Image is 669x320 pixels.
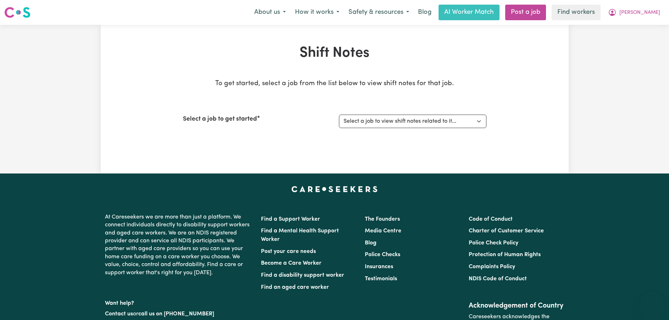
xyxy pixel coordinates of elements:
a: Find workers [552,5,601,20]
a: Insurances [365,264,393,270]
iframe: Button to launch messaging window [641,292,663,314]
a: Post your care needs [261,249,316,254]
a: Code of Conduct [469,216,513,222]
a: Become a Care Worker [261,260,322,266]
a: Find a disability support worker [261,272,344,278]
button: My Account [603,5,665,20]
p: To get started, select a job from the list below to view shift notes for that job. [183,79,486,89]
a: The Founders [365,216,400,222]
a: Complaints Policy [469,264,515,270]
a: Testimonials [365,276,397,282]
h1: Shift Notes [183,45,486,62]
a: Police Checks [365,252,400,258]
a: AI Worker Match [439,5,500,20]
h2: Acknowledgement of Country [469,302,564,310]
button: How it works [290,5,344,20]
button: Safety & resources [344,5,414,20]
p: At Careseekers we are more than just a platform. We connect individuals directly to disability su... [105,210,252,280]
label: Select a job to get started [183,115,257,124]
a: Police Check Policy [469,240,518,246]
a: Careseekers logo [4,4,30,21]
a: Post a job [505,5,546,20]
a: Contact us [105,311,133,317]
a: call us on [PHONE_NUMBER] [138,311,214,317]
img: Careseekers logo [4,6,30,19]
a: Blog [414,5,436,20]
span: [PERSON_NAME] [619,9,660,17]
a: Charter of Customer Service [469,228,544,234]
button: About us [250,5,290,20]
a: Blog [365,240,377,246]
a: Protection of Human Rights [469,252,541,258]
a: Find an aged care worker [261,285,329,290]
a: Find a Support Worker [261,216,320,222]
a: NDIS Code of Conduct [469,276,527,282]
a: Find a Mental Health Support Worker [261,228,339,242]
a: Careseekers home page [291,186,378,192]
p: Want help? [105,297,252,307]
a: Media Centre [365,228,401,234]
